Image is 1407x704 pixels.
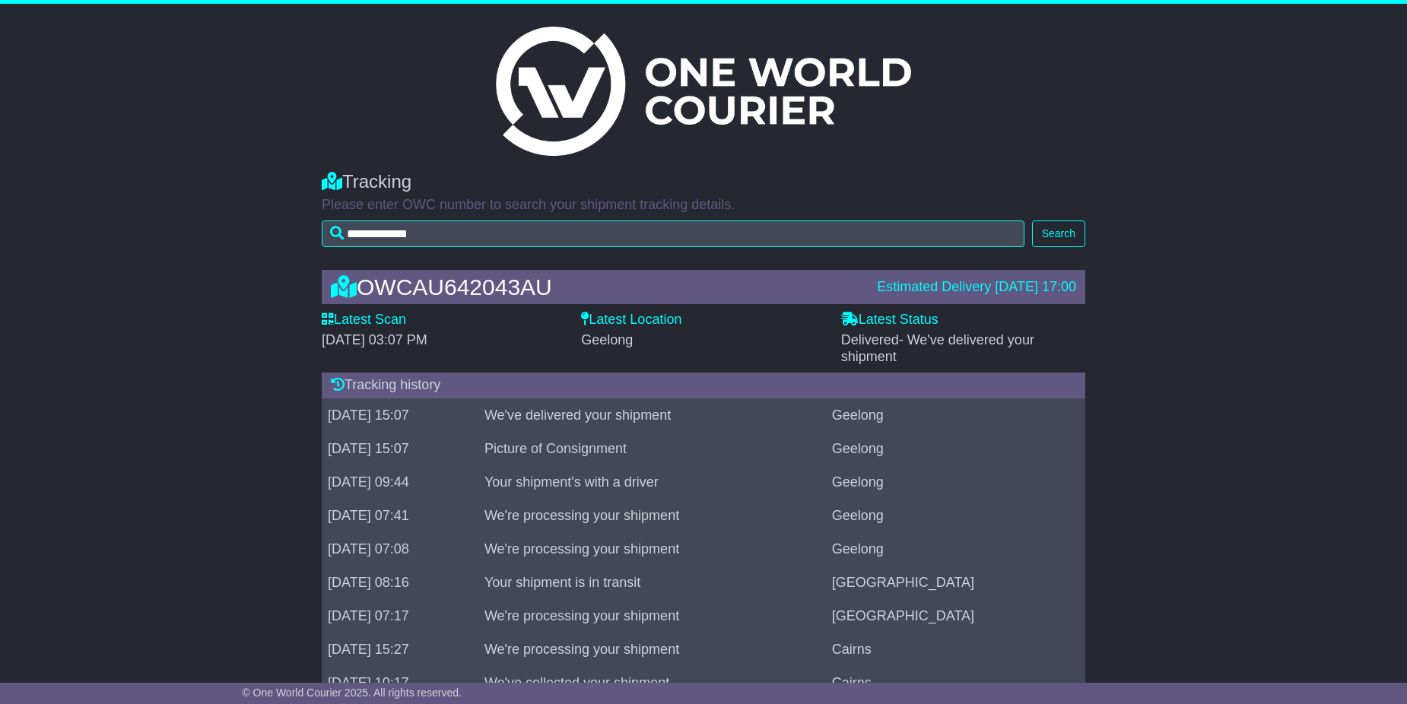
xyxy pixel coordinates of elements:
td: We've delivered your shipment [478,398,826,432]
td: [DATE] 09:44 [322,465,478,499]
td: [DATE] 07:08 [322,532,478,566]
td: [DATE] 08:16 [322,566,478,599]
label: Latest Scan [322,312,406,328]
span: [DATE] 03:07 PM [322,332,427,347]
span: Delivered [841,332,1034,364]
td: Geelong [826,532,1085,566]
td: [GEOGRAPHIC_DATA] [826,566,1085,599]
td: [GEOGRAPHIC_DATA] [826,599,1085,633]
td: Geelong [826,465,1085,499]
td: [DATE] 07:41 [322,499,478,532]
p: Please enter OWC number to search your shipment tracking details. [322,197,1085,214]
td: We've collected your shipment [478,666,826,699]
td: [DATE] 15:07 [322,432,478,465]
td: We're processing your shipment [478,599,826,633]
td: Geelong [826,499,1085,532]
td: We're processing your shipment [478,499,826,532]
td: Your shipment's with a driver [478,465,826,499]
div: Tracking history [322,373,1085,398]
td: We're processing your shipment [478,532,826,566]
div: Tracking [322,171,1085,193]
td: Your shipment is in transit [478,566,826,599]
td: Geelong [826,432,1085,465]
td: [DATE] 15:07 [322,398,478,432]
label: Latest Location [581,312,681,328]
td: We're processing your shipment [478,633,826,666]
div: Estimated Delivery [DATE] 17:00 [877,279,1076,296]
td: Geelong [826,398,1085,432]
div: OWCAU642043AU [323,274,869,300]
span: © One World Courier 2025. All rights reserved. [242,687,462,699]
span: Geelong [581,332,633,347]
td: [DATE] 07:17 [322,599,478,633]
td: Cairns [826,633,1085,666]
span: - We've delivered your shipment [841,332,1034,364]
label: Latest Status [841,312,939,328]
td: [DATE] 15:27 [322,633,478,666]
td: Cairns [826,666,1085,699]
td: Picture of Consignment [478,432,826,465]
button: Search [1032,220,1085,247]
img: Light [496,27,911,156]
td: [DATE] 10:17 [322,666,478,699]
